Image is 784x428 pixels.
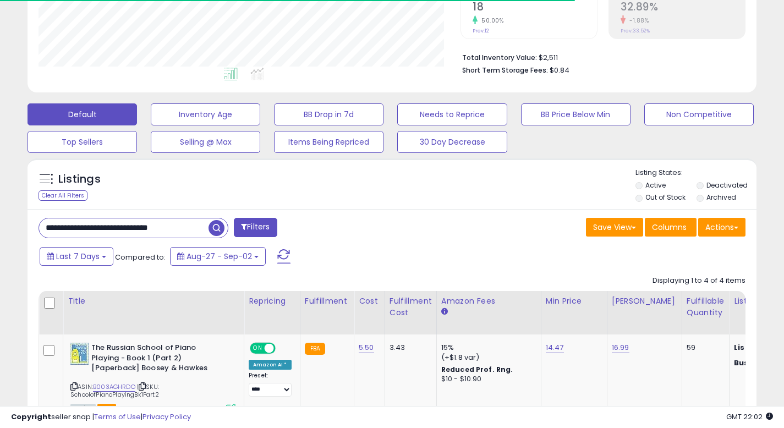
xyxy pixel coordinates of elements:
[390,295,432,319] div: Fulfillment Cost
[28,103,137,125] button: Default
[645,218,697,237] button: Columns
[706,180,748,190] label: Deactivated
[441,295,536,307] div: Amazon Fees
[441,353,533,363] div: (+$1.8 var)
[11,412,191,422] div: seller snap | |
[249,295,295,307] div: Repricing
[93,382,135,392] a: B003AGHRDO
[39,190,87,201] div: Clear All Filters
[441,343,533,353] div: 15%
[94,411,141,422] a: Terms of Use
[28,131,137,153] button: Top Sellers
[521,103,631,125] button: BB Price Below Min
[644,103,754,125] button: Non Competitive
[170,247,266,266] button: Aug-27 - Sep-02
[305,343,325,355] small: FBA
[142,411,191,422] a: Privacy Policy
[187,251,252,262] span: Aug-27 - Sep-02
[274,103,383,125] button: BB Drop in 7d
[58,172,101,187] h5: Listings
[56,251,100,262] span: Last 7 Days
[305,295,349,307] div: Fulfillment
[645,180,666,190] label: Active
[706,193,736,202] label: Archived
[70,382,159,399] span: | SKU: SchoolofPianoPlayingBk1Part2
[234,218,277,237] button: Filters
[687,343,721,353] div: 59
[612,342,629,353] a: 16.99
[397,103,507,125] button: Needs to Reprice
[653,276,745,286] div: Displaying 1 to 4 of 4 items
[251,344,265,353] span: ON
[397,131,507,153] button: 30 Day Decrease
[91,343,225,376] b: The Russian School of Piano Playing - Book 1 (Part 2) [Paperback] Boosey & Hawkes
[734,342,784,353] b: Listed Price:
[612,295,677,307] div: [PERSON_NAME]
[70,343,89,365] img: 61yNiWfjDxL._SL40_.jpg
[68,295,239,307] div: Title
[635,168,756,178] p: Listing States:
[687,295,725,319] div: Fulfillable Quantity
[274,344,292,353] span: OFF
[249,360,292,370] div: Amazon AI *
[70,343,235,412] div: ASIN:
[441,365,513,374] b: Reduced Prof. Rng.
[11,411,51,422] strong: Copyright
[97,404,116,413] span: FBA
[359,342,374,353] a: 5.50
[274,131,383,153] button: Items Being Repriced
[115,252,166,262] span: Compared to:
[441,375,533,384] div: $10 - $10.90
[151,131,260,153] button: Selling @ Max
[726,411,773,422] span: 2025-09-10 22:02 GMT
[546,295,602,307] div: Min Price
[586,218,643,237] button: Save View
[546,342,564,353] a: 14.47
[40,247,113,266] button: Last 7 Days
[645,193,686,202] label: Out of Stock
[652,222,687,233] span: Columns
[441,307,448,317] small: Amazon Fees.
[698,218,745,237] button: Actions
[151,103,260,125] button: Inventory Age
[390,343,428,353] div: 3.43
[70,404,96,413] span: All listings currently available for purchase on Amazon
[249,372,292,397] div: Preset:
[359,295,380,307] div: Cost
